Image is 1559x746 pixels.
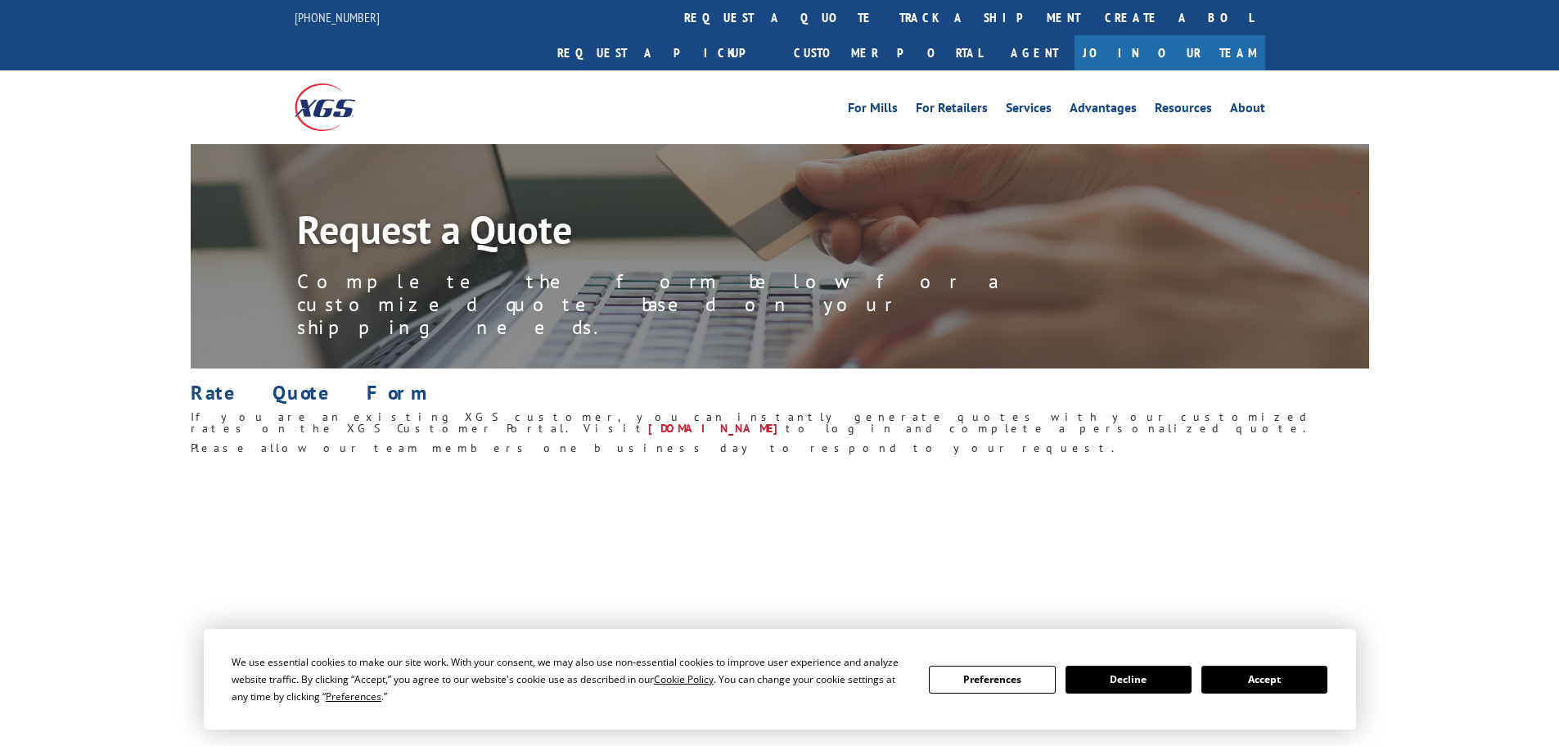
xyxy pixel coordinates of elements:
[916,102,988,120] a: For Retailers
[848,102,898,120] a: For Mills
[297,210,1034,257] h1: Request a Quote
[929,666,1055,694] button: Preferences
[297,270,1034,339] p: Complete the form below for a customized quote based on your shipping needs.
[191,383,1369,411] h1: Rate Quote Form
[326,689,381,703] span: Preferences
[1075,35,1265,70] a: Join Our Team
[204,629,1356,730] div: Cookie Consent Prompt
[1155,102,1212,120] a: Resources
[545,35,782,70] a: Request a pickup
[1006,102,1052,120] a: Services
[191,409,1312,436] span: If you are an existing XGS customer, you can instantly generate quotes with your customized rates...
[648,421,786,436] a: [DOMAIN_NAME]
[1201,666,1327,694] button: Accept
[1070,102,1137,120] a: Advantages
[191,442,1369,462] h6: Please allow our team members one business day to respond to your request.
[994,35,1075,70] a: Agent
[232,653,909,705] div: We use essential cookies to make our site work. With your consent, we may also use non-essential ...
[782,35,994,70] a: Customer Portal
[1230,102,1265,120] a: About
[295,9,380,25] a: [PHONE_NUMBER]
[654,672,714,686] span: Cookie Policy
[786,421,1310,436] span: to log in and complete a personalized quote.
[1066,666,1192,694] button: Decline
